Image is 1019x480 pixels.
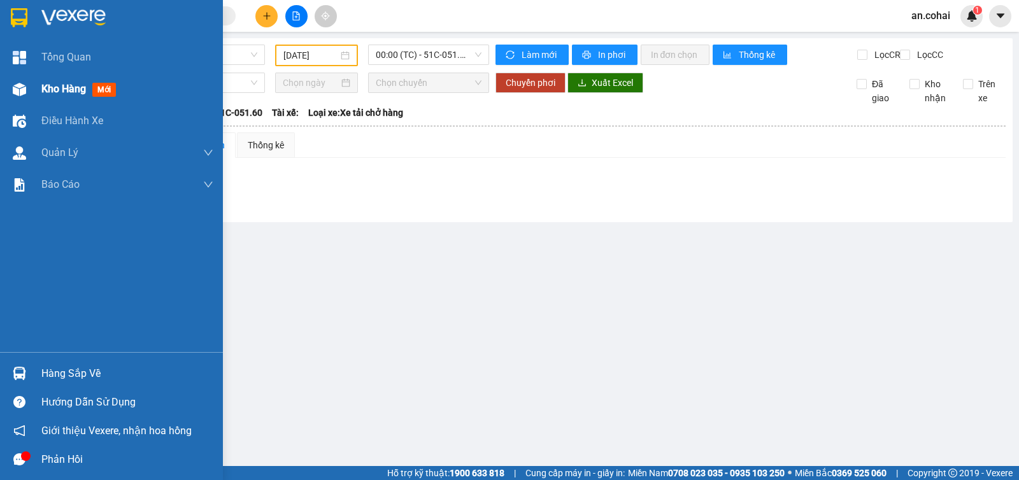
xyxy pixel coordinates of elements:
[203,148,213,158] span: down
[832,468,887,478] strong: 0369 525 060
[13,115,26,128] img: warehouse-icon
[973,6,982,15] sup: 1
[788,470,792,476] span: ⚪️
[41,176,80,192] span: Báo cáo
[285,5,308,27] button: file-add
[41,49,91,65] span: Tổng Quan
[13,51,26,64] img: dashboard-icon
[41,113,103,129] span: Điều hành xe
[989,5,1011,27] button: caret-down
[376,73,481,92] span: Chọn chuyến
[203,180,213,190] span: down
[506,50,517,60] span: sync
[628,466,785,480] span: Miền Nam
[13,146,26,160] img: warehouse-icon
[896,466,898,480] span: |
[292,11,301,20] span: file-add
[11,8,27,27] img: logo-vxr
[308,106,403,120] span: Loại xe: Xe tải chở hàng
[191,106,262,120] span: Số xe: 51C-051.60
[901,8,960,24] span: an.cohai
[41,83,86,95] span: Kho hàng
[283,76,339,90] input: Chọn ngày
[912,48,945,62] span: Lọc CC
[13,396,25,408] span: question-circle
[973,77,1006,105] span: Trên xe
[582,50,593,60] span: printer
[966,10,978,22] img: icon-new-feature
[41,364,213,383] div: Hàng sắp về
[283,48,339,62] input: 13/01/2021
[41,423,192,439] span: Giới thiệu Vexere, nhận hoa hồng
[514,466,516,480] span: |
[995,10,1006,22] span: caret-down
[321,11,330,20] span: aim
[13,83,26,96] img: warehouse-icon
[795,466,887,480] span: Miền Bắc
[13,178,26,192] img: solution-icon
[41,393,213,412] div: Hướng dẫn sử dụng
[920,77,953,105] span: Kho nhận
[13,425,25,437] span: notification
[272,106,299,120] span: Tài xế:
[41,450,213,469] div: Phản hồi
[92,83,116,97] span: mới
[525,466,625,480] span: Cung cấp máy in - giấy in:
[867,77,900,105] span: Đã giao
[13,453,25,465] span: message
[668,468,785,478] strong: 0708 023 035 - 0935 103 250
[598,48,627,62] span: In phơi
[315,5,337,27] button: aim
[869,48,902,62] span: Lọc CR
[495,45,569,65] button: syncLàm mới
[495,73,566,93] button: Chuyển phơi
[948,469,957,477] span: copyright
[975,6,980,15] span: 1
[376,45,481,64] span: 00:00 (TC) - 51C-051.60
[387,466,504,480] span: Hỗ trợ kỹ thuật:
[13,367,26,380] img: warehouse-icon
[572,45,638,65] button: printerIn phơi
[255,5,278,27] button: plus
[739,48,777,62] span: Thống kê
[641,45,710,65] button: In đơn chọn
[41,145,78,160] span: Quản Lý
[522,48,559,62] span: Làm mới
[723,50,734,60] span: bar-chart
[713,45,787,65] button: bar-chartThống kê
[248,138,284,152] div: Thống kê
[450,468,504,478] strong: 1900 633 818
[567,73,643,93] button: downloadXuất Excel
[262,11,271,20] span: plus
